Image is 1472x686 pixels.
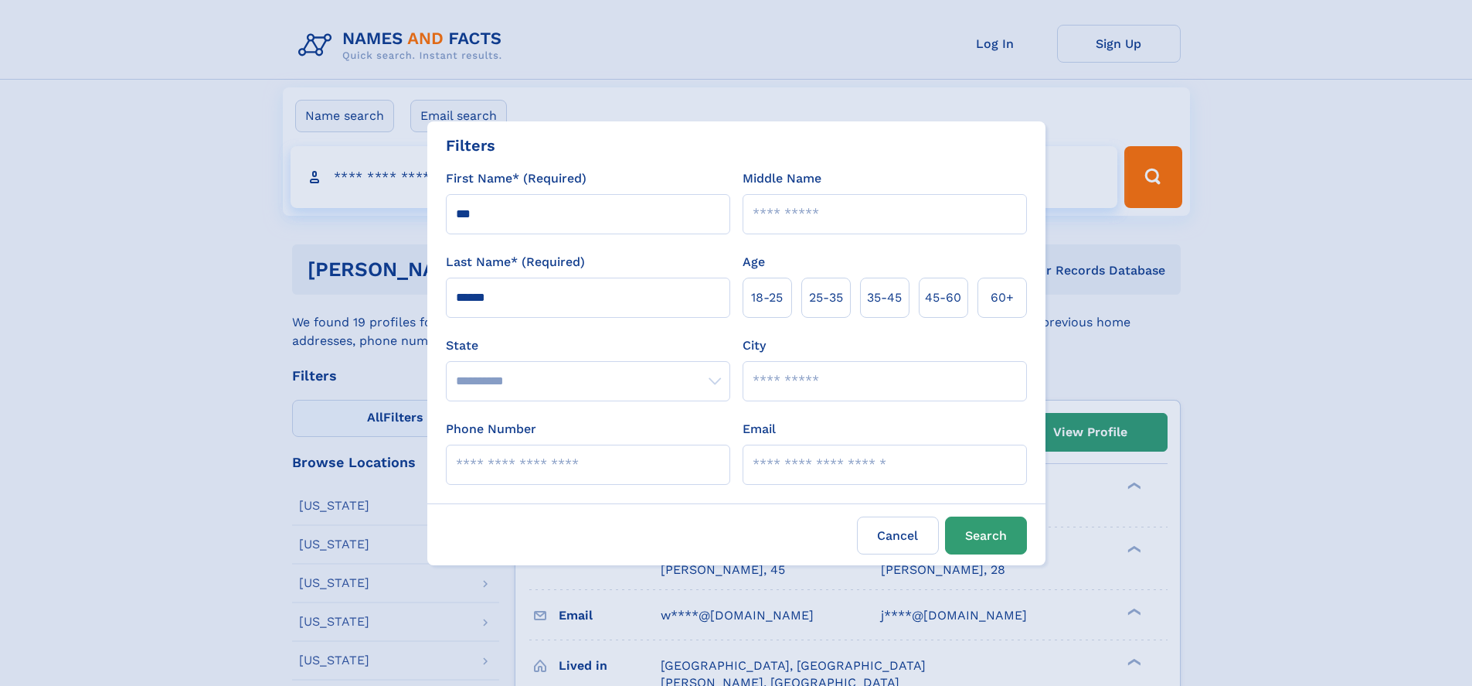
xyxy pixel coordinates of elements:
[743,420,776,439] label: Email
[446,134,495,157] div: Filters
[991,288,1014,307] span: 60+
[925,288,961,307] span: 45‑60
[446,169,586,188] label: First Name* (Required)
[809,288,843,307] span: 25‑35
[945,517,1027,555] button: Search
[857,517,939,555] label: Cancel
[446,253,585,271] label: Last Name* (Required)
[743,336,766,355] label: City
[446,336,730,355] label: State
[867,288,902,307] span: 35‑45
[751,288,783,307] span: 18‑25
[743,253,765,271] label: Age
[446,420,536,439] label: Phone Number
[743,169,821,188] label: Middle Name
